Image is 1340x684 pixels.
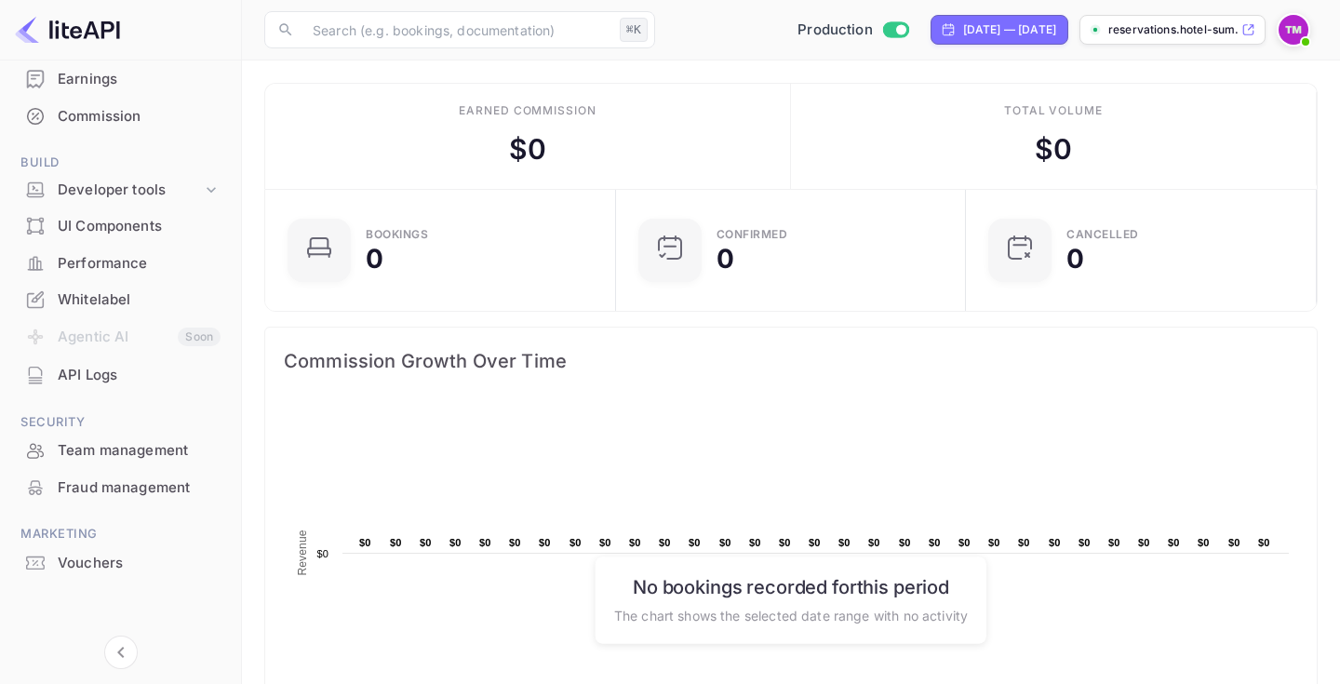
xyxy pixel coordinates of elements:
input: Search (e.g. bookings, documentation) [301,11,612,48]
text: Revenue [296,530,309,575]
div: Switch to Sandbox mode [790,20,916,41]
text: $0 [659,537,671,548]
div: Whitelabel [58,289,221,311]
div: ⌘K [620,18,648,42]
span: Security [11,412,230,433]
text: $0 [1168,537,1180,548]
text: $0 [509,537,521,548]
div: 0 [1066,246,1084,272]
div: Team management [11,433,230,469]
div: Commission [11,99,230,135]
div: Vouchers [11,545,230,582]
text: $0 [719,537,731,548]
div: Click to change the date range period [931,15,1068,45]
a: Commission [11,99,230,133]
a: Whitelabel [11,282,230,316]
div: Earnings [58,69,221,90]
div: 0 [717,246,734,272]
div: Confirmed [717,229,788,240]
a: UI Components [11,208,230,243]
img: LiteAPI logo [15,15,120,45]
img: Taisser Moustafa [1279,15,1308,45]
div: $ 0 [1035,128,1072,170]
a: Earnings [11,61,230,96]
span: Commission Growth Over Time [284,346,1298,376]
div: Earnings [11,61,230,98]
div: Performance [11,246,230,282]
span: Build [11,153,230,173]
div: [DATE] — [DATE] [963,21,1056,38]
div: Commission [58,106,221,127]
div: Performance [58,253,221,275]
text: $0 [958,537,971,548]
div: $ 0 [509,128,546,170]
a: Vouchers [11,545,230,580]
div: Vouchers [58,553,221,574]
a: Performance [11,246,230,280]
text: $0 [868,537,880,548]
span: Production [797,20,873,41]
a: API Logs [11,357,230,392]
text: $0 [569,537,582,548]
div: Fraud management [58,477,221,499]
text: $0 [1258,537,1270,548]
text: $0 [929,537,941,548]
text: $0 [809,537,821,548]
text: $0 [539,537,551,548]
div: UI Components [58,216,221,237]
text: $0 [479,537,491,548]
div: Fraud management [11,470,230,506]
text: $0 [629,537,641,548]
a: Team management [11,433,230,467]
div: Bookings [366,229,428,240]
h6: No bookings recorded for this period [614,575,968,597]
text: $0 [749,537,761,548]
div: CANCELLED [1066,229,1139,240]
text: $0 [1108,537,1120,548]
span: Marketing [11,524,230,544]
text: $0 [899,537,911,548]
button: Collapse navigation [104,636,138,669]
div: Total volume [1004,102,1104,119]
p: The chart shows the selected date range with no activity [614,605,968,624]
p: reservations.hotel-sum... [1108,21,1238,38]
a: Fraud management [11,470,230,504]
text: $0 [1228,537,1240,548]
div: Team management [58,440,221,462]
text: $0 [420,537,432,548]
text: $0 [316,548,328,559]
text: $0 [988,537,1000,548]
text: $0 [1138,537,1150,548]
text: $0 [1018,537,1030,548]
text: $0 [1049,537,1061,548]
text: $0 [779,537,791,548]
div: Whitelabel [11,282,230,318]
text: $0 [449,537,462,548]
text: $0 [1079,537,1091,548]
text: $0 [599,537,611,548]
text: $0 [689,537,701,548]
text: $0 [1198,537,1210,548]
text: $0 [838,537,851,548]
div: Developer tools [11,174,230,207]
div: UI Components [11,208,230,245]
div: Developer tools [58,180,202,201]
div: API Logs [58,365,221,386]
div: API Logs [11,357,230,394]
text: $0 [390,537,402,548]
text: $0 [359,537,371,548]
div: Earned commission [459,102,596,119]
div: 0 [366,246,383,272]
